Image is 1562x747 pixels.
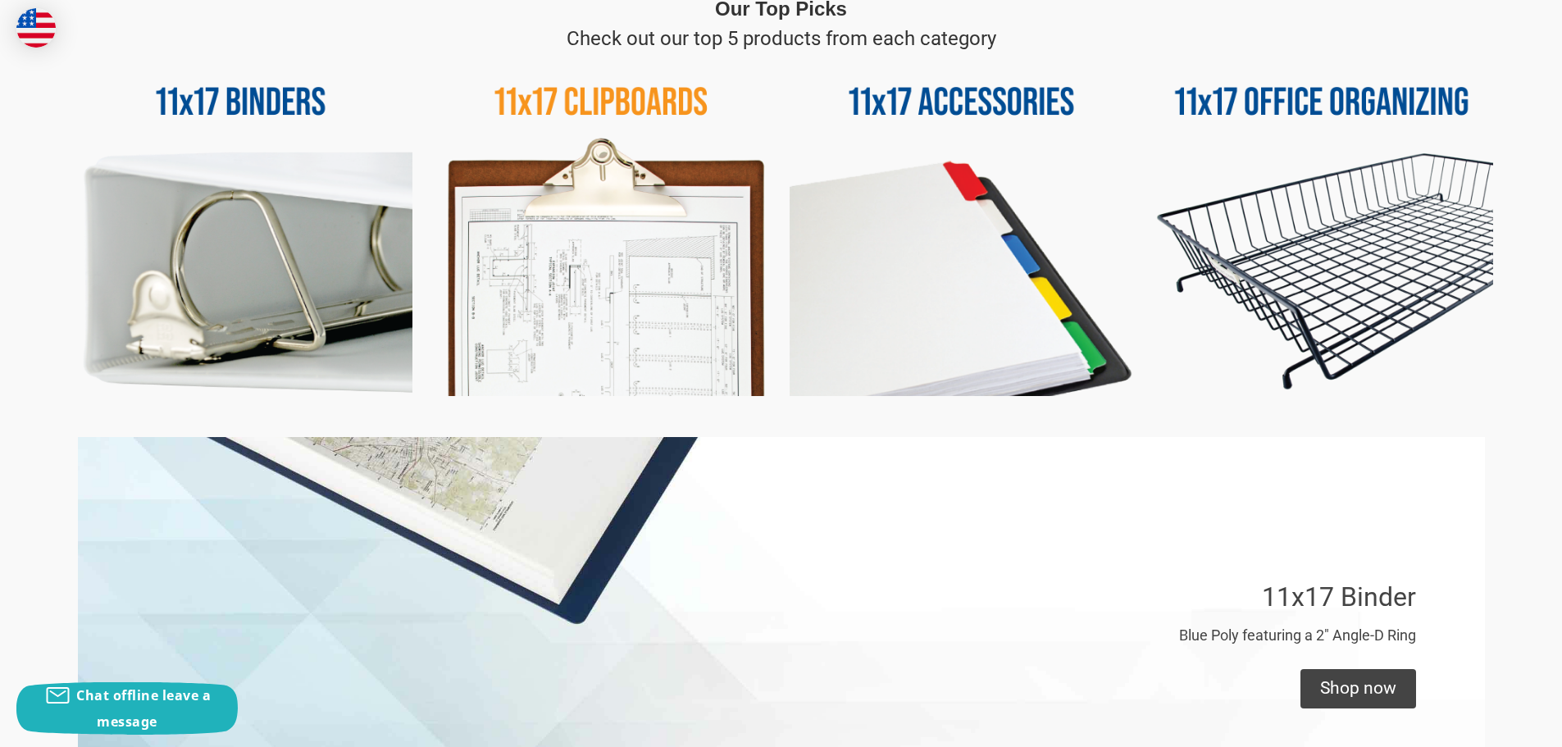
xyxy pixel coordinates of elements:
span: Chat offline leave a message [76,686,211,731]
img: 11x17 Office Organizing [1150,53,1494,397]
img: 11x17 Clipboards [430,53,773,397]
img: duty and tax information for United States [16,8,56,48]
img: 11x17 Binders [69,53,412,397]
p: Check out our top 5 products from each category [567,24,996,53]
img: 11x17 Accessories [790,53,1133,397]
button: Chat offline leave a message [16,682,238,735]
p: Blue Poly featuring a 2" Angle-D Ring [1179,624,1416,646]
p: 11x17 Binder [1262,577,1416,617]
